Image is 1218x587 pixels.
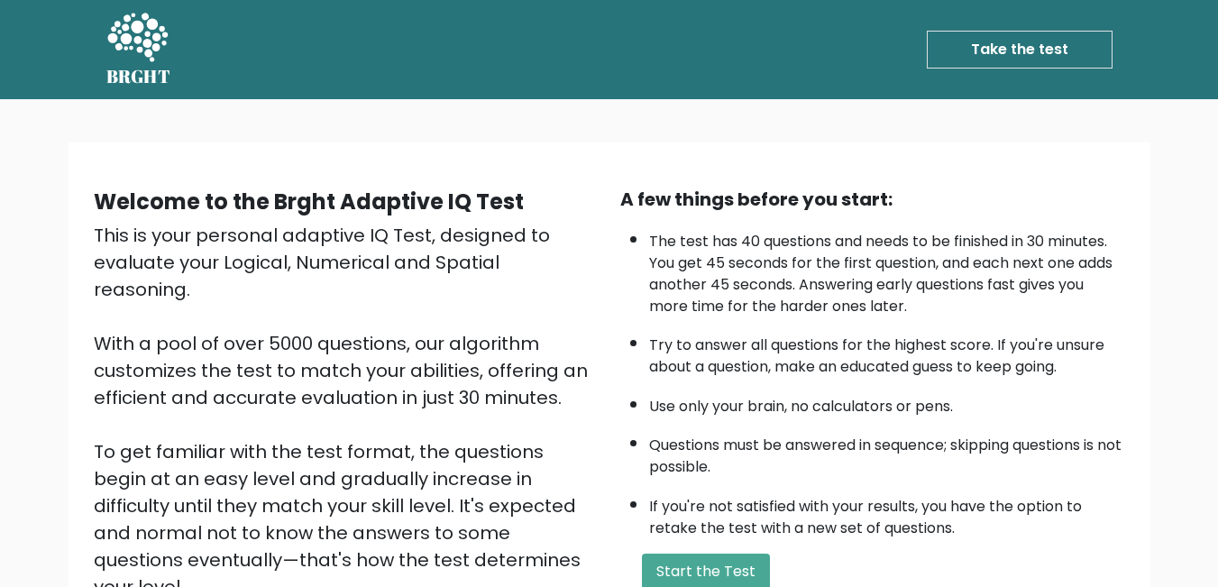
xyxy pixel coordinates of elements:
h5: BRGHT [106,66,171,87]
li: If you're not satisfied with your results, you have the option to retake the test with a new set ... [649,487,1125,539]
a: BRGHT [106,7,171,92]
div: A few things before you start: [620,186,1125,213]
li: The test has 40 questions and needs to be finished in 30 minutes. You get 45 seconds for the firs... [649,222,1125,317]
li: Try to answer all questions for the highest score. If you're unsure about a question, make an edu... [649,326,1125,378]
b: Welcome to the Brght Adaptive IQ Test [94,187,524,216]
li: Use only your brain, no calculators or pens. [649,387,1125,417]
a: Take the test [927,31,1113,69]
li: Questions must be answered in sequence; skipping questions is not possible. [649,426,1125,478]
